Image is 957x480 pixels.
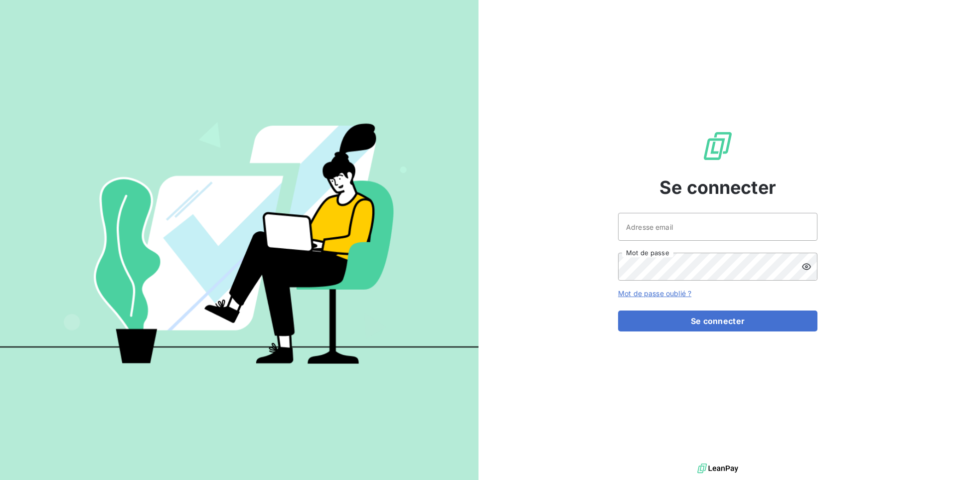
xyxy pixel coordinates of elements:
[659,174,776,201] span: Se connecter
[697,461,738,476] img: logo
[618,213,817,241] input: placeholder
[618,311,817,331] button: Se connecter
[618,289,691,298] a: Mot de passe oublié ?
[702,130,734,162] img: Logo LeanPay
